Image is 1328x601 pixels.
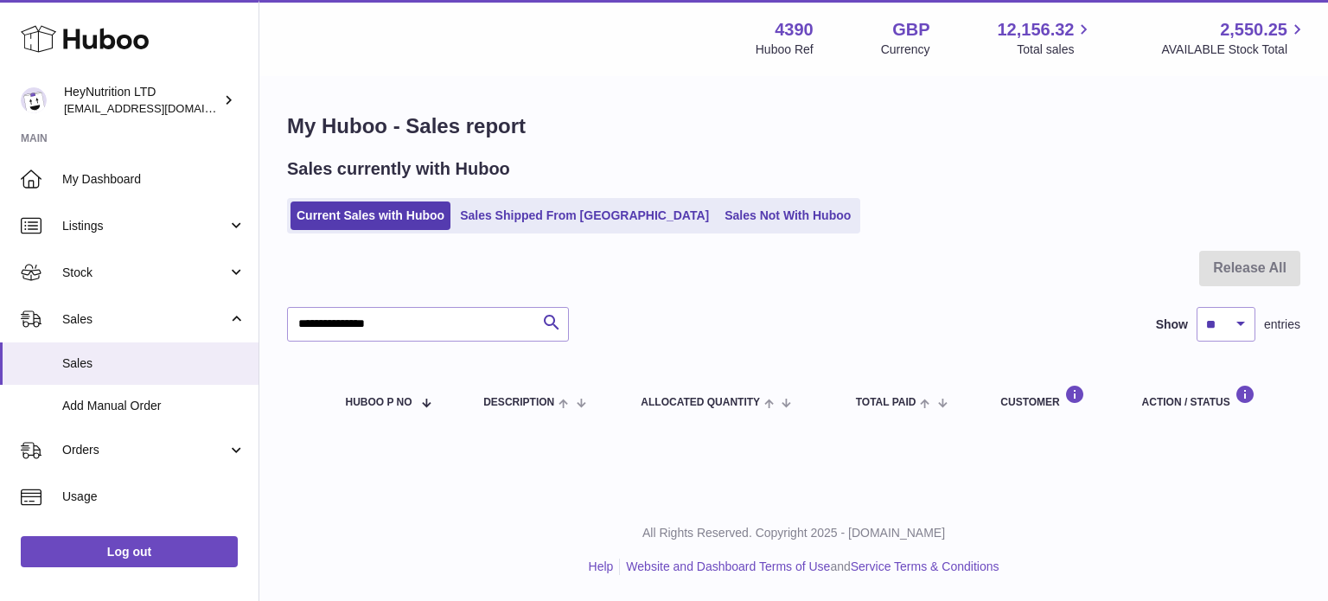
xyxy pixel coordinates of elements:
span: Total paid [856,397,916,408]
span: ALLOCATED Quantity [641,397,760,408]
span: Huboo P no [346,397,412,408]
span: AVAILABLE Stock Total [1161,42,1307,58]
strong: 4390 [775,18,814,42]
p: All Rights Reserved. Copyright 2025 - [DOMAIN_NAME] [273,525,1314,541]
a: Website and Dashboard Terms of Use [626,559,830,573]
a: Sales Not With Huboo [718,201,857,230]
div: Customer [1000,385,1107,408]
strong: GBP [892,18,929,42]
span: Sales [62,311,227,328]
a: Help [589,559,614,573]
span: [EMAIL_ADDRESS][DOMAIN_NAME] [64,101,254,115]
span: Stock [62,265,227,281]
a: 2,550.25 AVAILABLE Stock Total [1161,18,1307,58]
span: entries [1264,316,1300,333]
span: Total sales [1017,42,1094,58]
h1: My Huboo - Sales report [287,112,1300,140]
a: Current Sales with Huboo [290,201,450,230]
a: Sales Shipped From [GEOGRAPHIC_DATA] [454,201,715,230]
span: Add Manual Order [62,398,246,414]
div: Huboo Ref [756,42,814,58]
span: Usage [62,489,246,505]
div: Action / Status [1142,385,1283,408]
span: 2,550.25 [1220,18,1287,42]
span: Orders [62,442,227,458]
span: Sales [62,355,246,372]
li: and [620,559,999,575]
a: 12,156.32 Total sales [997,18,1094,58]
label: Show [1156,316,1188,333]
span: Listings [62,218,227,234]
span: My Dashboard [62,171,246,188]
a: Log out [21,536,238,567]
div: Currency [881,42,930,58]
a: Service Terms & Conditions [851,559,999,573]
span: 12,156.32 [997,18,1074,42]
span: Description [483,397,554,408]
div: HeyNutrition LTD [64,84,220,117]
h2: Sales currently with Huboo [287,157,510,181]
img: info@heynutrition.com [21,87,47,113]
